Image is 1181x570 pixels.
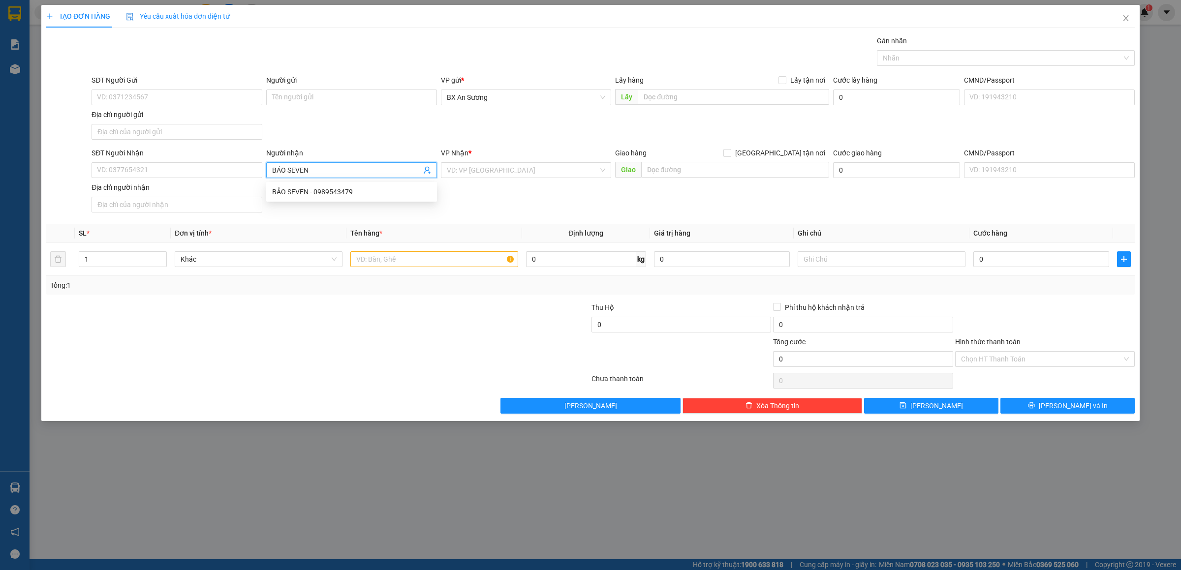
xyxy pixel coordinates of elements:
[1028,402,1035,410] span: printer
[756,400,799,411] span: Xóa Thông tin
[833,162,960,178] input: Cước giao hàng
[973,229,1007,237] span: Cước hàng
[568,229,603,237] span: Định lượng
[1112,5,1140,32] button: Close
[92,109,262,120] div: Địa chỉ người gửi
[266,75,437,86] div: Người gửi
[615,89,638,105] span: Lấy
[786,75,829,86] span: Lấy tận nơi
[590,373,772,390] div: Chưa thanh toán
[46,13,53,20] span: plus
[798,251,965,267] input: Ghi Chú
[833,90,960,105] input: Cước lấy hàng
[92,197,262,212] input: Địa chỉ của người nhận
[92,182,262,193] div: Địa chỉ người nhận
[591,303,614,311] span: Thu Hộ
[615,76,644,84] span: Lấy hàng
[63,48,112,57] strong: 0901 933 179
[423,166,431,174] span: user-add
[52,64,123,78] span: BX An Sương
[92,75,262,86] div: SĐT Người Gửi
[910,400,963,411] span: [PERSON_NAME]
[964,75,1135,86] div: CMND/Passport
[683,398,862,414] button: deleteXóa Thông tin
[92,124,262,140] input: Địa chỉ của người gửi
[27,9,123,23] span: ĐỨC ĐẠT GIA LAI
[266,148,437,158] div: Người nhận
[350,251,518,267] input: VD: Bàn, Ghế
[6,28,36,37] strong: Sài Gòn:
[46,12,110,20] span: TẠO ĐƠN HÀNG
[1039,400,1108,411] span: [PERSON_NAME] và In
[63,28,125,37] strong: [PERSON_NAME]:
[864,398,998,414] button: save[PERSON_NAME]
[6,28,54,46] strong: 0931 600 979
[441,75,612,86] div: VP gửi
[6,48,55,57] strong: 0901 936 968
[641,162,829,178] input: Dọc đường
[746,402,752,410] span: delete
[833,76,877,84] label: Cước lấy hàng
[638,89,829,105] input: Dọc đường
[955,338,1021,346] label: Hình thức thanh toán
[833,149,882,157] label: Cước giao hàng
[175,229,212,237] span: Đơn vị tính
[126,12,230,20] span: Yêu cầu xuất hóa đơn điện tử
[781,302,869,313] span: Phí thu hộ khách nhận trả
[964,148,1135,158] div: CMND/Passport
[615,162,641,178] span: Giao
[654,251,790,267] input: 0
[272,186,431,197] div: BẢO SEVEN - 0989543479
[654,229,690,237] span: Giá trị hàng
[564,400,617,411] span: [PERSON_NAME]
[900,402,906,410] span: save
[877,37,907,45] label: Gán nhãn
[636,251,646,267] span: kg
[1117,251,1131,267] button: plus
[773,338,806,346] span: Tổng cước
[63,28,143,46] strong: 0901 900 568
[500,398,680,414] button: [PERSON_NAME]
[350,229,382,237] span: Tên hàng
[1122,14,1130,22] span: close
[50,280,456,291] div: Tổng: 1
[126,13,134,21] img: icon
[50,251,66,267] button: delete
[181,252,337,267] span: Khác
[615,149,647,157] span: Giao hàng
[441,149,468,157] span: VP Nhận
[79,229,87,237] span: SL
[447,90,606,105] span: BX An Sương
[794,224,969,243] th: Ghi chú
[266,184,437,200] div: BẢO SEVEN - 0989543479
[1000,398,1135,414] button: printer[PERSON_NAME] và In
[92,148,262,158] div: SĐT Người Nhận
[1118,255,1130,263] span: plus
[731,148,829,158] span: [GEOGRAPHIC_DATA] tận nơi
[6,64,49,78] span: VP GỬI:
